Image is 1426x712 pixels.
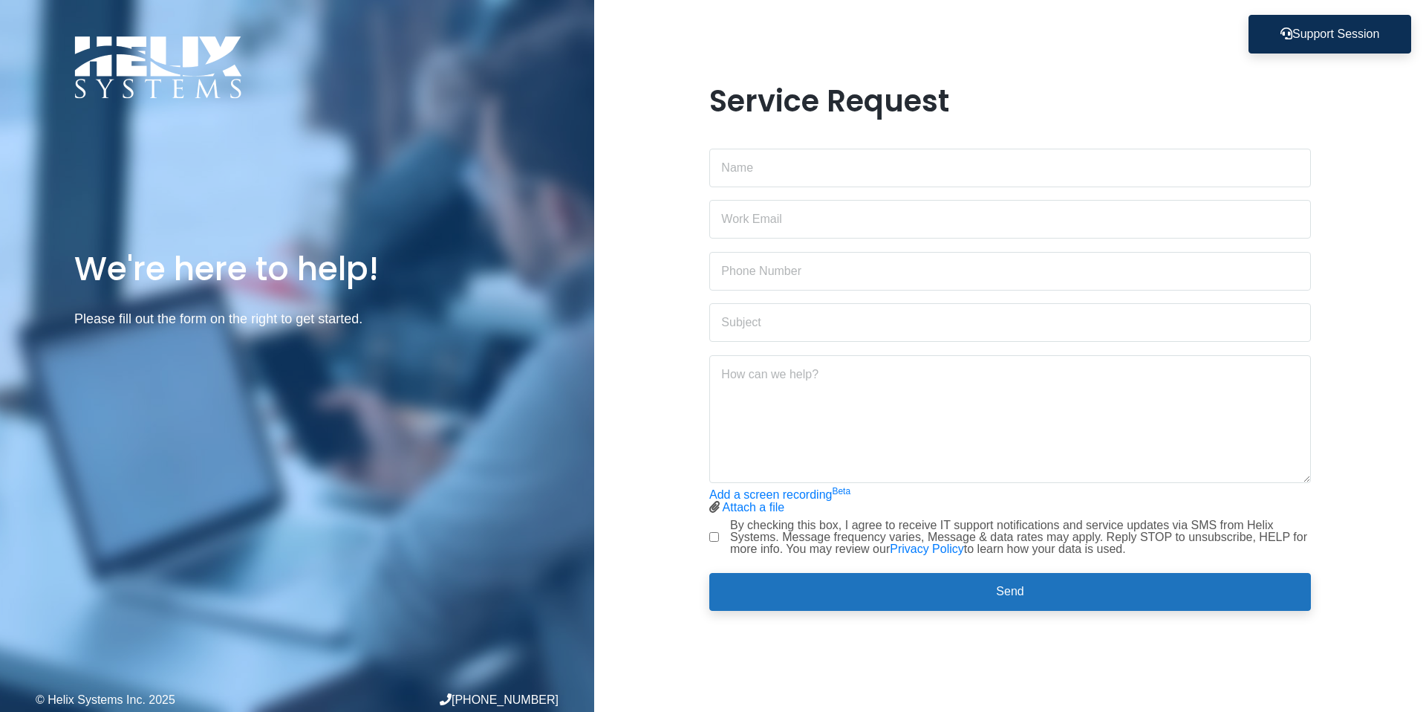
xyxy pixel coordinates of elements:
[709,252,1311,291] input: Phone Number
[709,83,1311,119] h1: Service Request
[74,308,520,330] p: Please fill out the form on the right to get started.
[730,520,1311,555] label: By checking this box, I agree to receive IT support notifications and service updates via SMS fro...
[1248,15,1411,54] button: Support Session
[36,694,297,706] div: © Helix Systems Inc. 2025
[709,488,850,501] a: Add a screen recordingBeta
[832,486,850,496] sup: Beta
[709,149,1311,187] input: Name
[723,501,785,514] a: Attach a file
[709,573,1311,612] button: Send
[709,303,1311,342] input: Subject
[890,543,964,555] a: Privacy Policy
[74,247,520,290] h1: We're here to help!
[709,200,1311,239] input: Work Email
[297,693,559,706] div: [PHONE_NUMBER]
[74,36,242,99] img: Logo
